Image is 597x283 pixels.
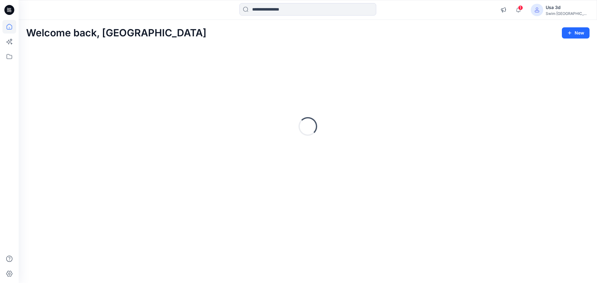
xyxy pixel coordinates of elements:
[546,4,589,11] div: Usa 3d
[535,7,539,12] svg: avatar
[546,11,589,16] div: Swim [GEOGRAPHIC_DATA]
[26,27,206,39] h2: Welcome back, [GEOGRAPHIC_DATA]
[562,27,590,39] button: New
[518,5,523,10] span: 1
